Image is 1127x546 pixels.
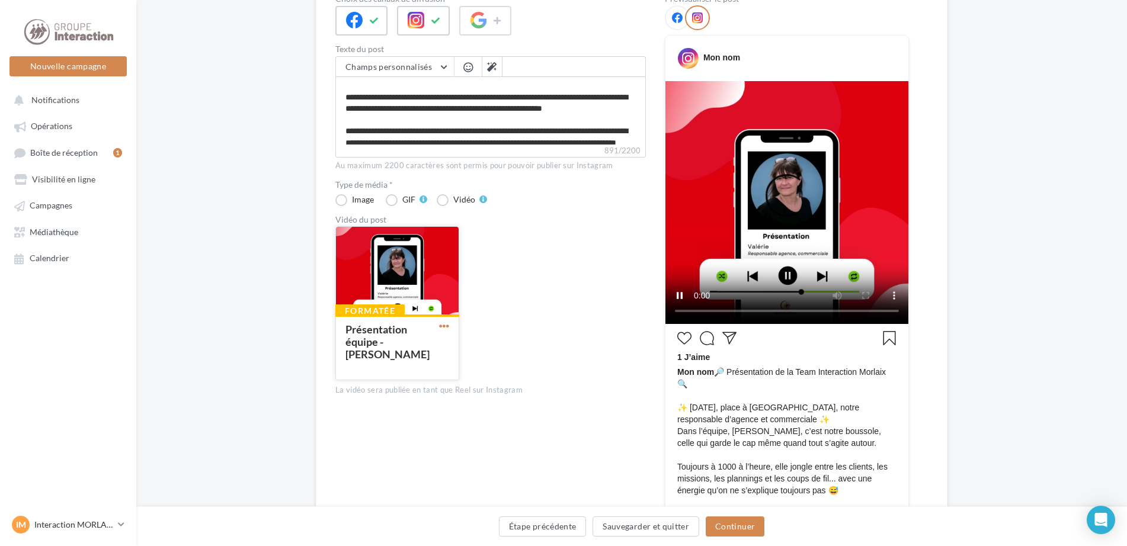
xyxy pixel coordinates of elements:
svg: Commenter [700,331,714,345]
button: Sauvegarder et quitter [593,516,699,537]
label: 891/2200 [335,144,646,158]
svg: J’aime [677,331,691,345]
a: Opérations [7,115,129,136]
span: Boîte de réception [30,147,98,158]
div: La vidéo sera publiée en tant que Reel sur Instagram [335,385,646,396]
span: Campagnes [30,201,72,211]
div: Mon nom [703,52,740,63]
div: 1 J’aime [677,351,897,366]
button: Étape précédente [499,516,587,537]
div: Image [352,195,374,204]
span: Mon nom [677,367,714,377]
span: Opérations [31,121,72,131]
a: Médiathèque [7,221,129,242]
button: Champs personnalisés [336,57,454,77]
span: Champs personnalisés [345,62,432,72]
a: IM Interaction MORLAIX [9,513,127,536]
svg: Enregistrer [882,331,897,345]
button: Nouvelle campagne [9,56,127,76]
button: Continuer [706,516,764,537]
span: Médiathèque [30,227,78,237]
label: Type de média * [335,181,646,189]
a: Calendrier [7,247,129,268]
button: Notifications [7,89,124,110]
div: Formatée [335,304,405,317]
div: Au maximum 2200 caractères sont permis pour pouvoir publier sur Instagram [335,160,646,171]
div: Présentation équipe - [PERSON_NAME] [345,323,430,361]
span: Calendrier [30,253,69,264]
svg: Partager la publication [722,331,737,345]
label: Texte du post [335,45,646,53]
div: Open Intercom Messenger [1087,506,1115,534]
div: Vidéo [453,195,475,204]
span: Notifications [31,95,79,105]
div: 1 [113,148,122,158]
span: Visibilité en ligne [32,174,95,184]
a: Visibilité en ligne [7,168,129,190]
a: Campagnes [7,194,129,216]
a: Boîte de réception1 [7,142,129,163]
p: Interaction MORLAIX [34,519,113,531]
span: IM [16,519,26,531]
div: GIF [402,195,415,204]
div: Vidéo du post [335,216,646,224]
